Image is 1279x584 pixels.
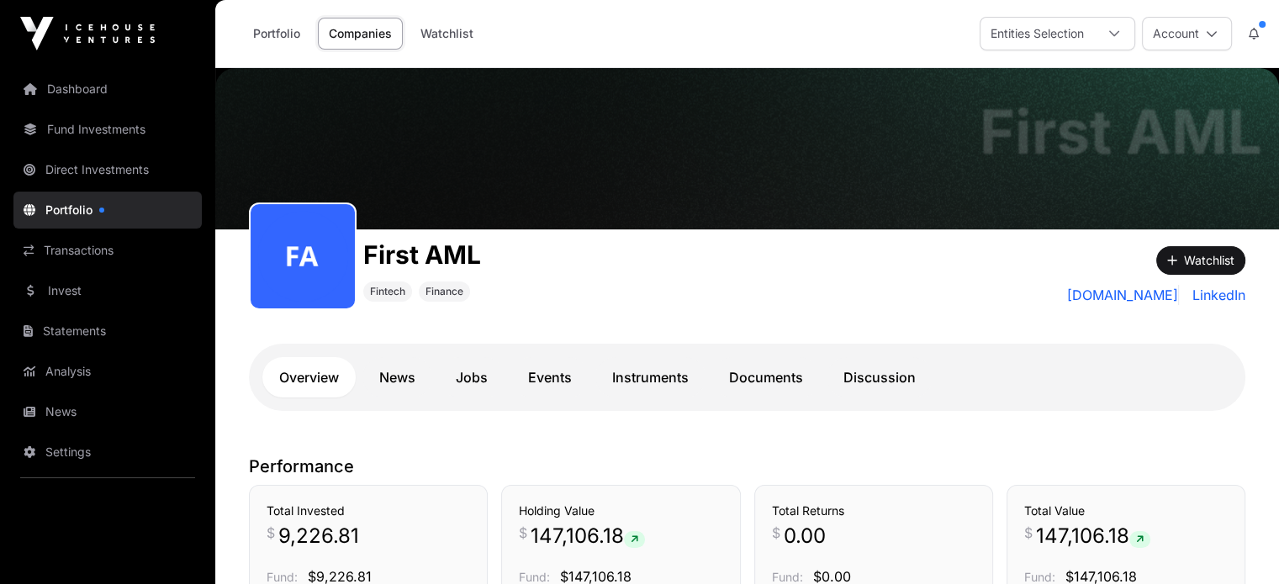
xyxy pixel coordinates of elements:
[1156,246,1245,275] button: Watchlist
[439,357,505,397] a: Jobs
[257,211,348,302] img: first-aml176.png
[595,357,706,397] a: Instruments
[772,570,803,584] span: Fund:
[772,502,975,519] h3: Total Returns
[242,18,311,50] a: Portfolio
[712,357,820,397] a: Documents
[13,353,202,390] a: Analysis
[1036,523,1150,550] span: 147,106.18
[784,523,826,550] span: 0.00
[363,239,481,270] h1: First AML
[278,523,359,550] span: 9,226.81
[980,102,1262,162] h1: First AML
[362,357,432,397] a: News
[13,71,202,108] a: Dashboard
[20,17,155,50] img: Icehouse Ventures Logo
[827,357,933,397] a: Discussion
[262,357,356,397] a: Overview
[1024,570,1055,584] span: Fund:
[531,523,645,550] span: 147,106.18
[1186,285,1245,305] a: LinkedIn
[519,502,722,519] h3: Holding Value
[519,570,550,584] span: Fund:
[215,68,1279,229] img: First AML
[1195,503,1279,584] iframe: Chat Widget
[318,18,403,50] a: Companies
[511,357,589,397] a: Events
[980,18,1094,50] div: Entities Selection
[1024,502,1228,519] h3: Total Value
[262,357,1232,397] nav: Tabs
[13,111,202,148] a: Fund Investments
[267,502,470,519] h3: Total Invested
[370,285,405,298] span: Fintech
[249,455,1245,478] p: Performance
[13,192,202,229] a: Portfolio
[772,523,780,543] span: $
[13,232,202,269] a: Transactions
[267,570,298,584] span: Fund:
[13,393,202,430] a: News
[13,151,202,188] a: Direct Investments
[267,523,275,543] span: $
[425,285,463,298] span: Finance
[13,272,202,309] a: Invest
[13,434,202,471] a: Settings
[410,18,484,50] a: Watchlist
[1142,17,1232,50] button: Account
[1024,523,1033,543] span: $
[13,313,202,350] a: Statements
[1067,285,1179,305] a: [DOMAIN_NAME]
[519,523,527,543] span: $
